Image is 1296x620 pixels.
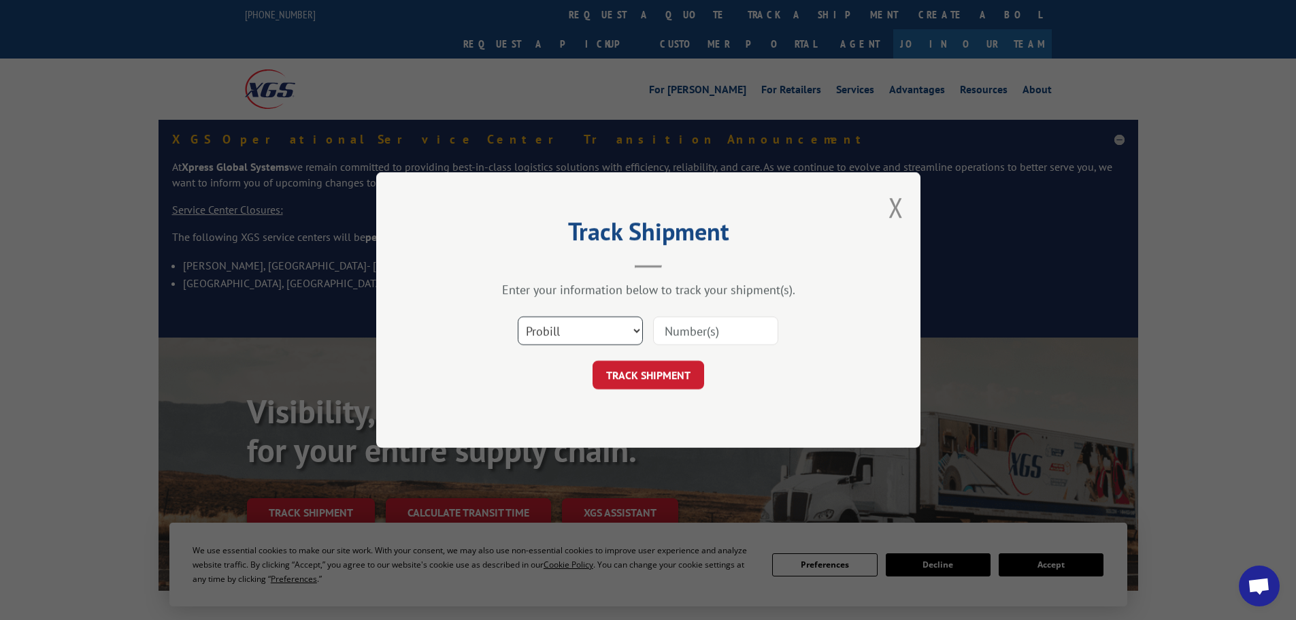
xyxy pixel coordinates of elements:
[444,282,852,297] div: Enter your information below to track your shipment(s).
[593,361,704,389] button: TRACK SHIPMENT
[1239,566,1280,606] a: Open chat
[653,316,778,345] input: Number(s)
[888,189,903,225] button: Close modal
[444,222,852,248] h2: Track Shipment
